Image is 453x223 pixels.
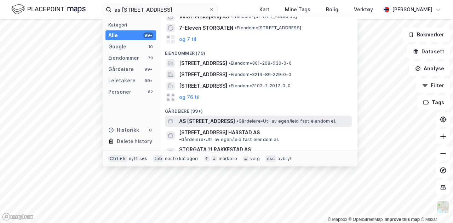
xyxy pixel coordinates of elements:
div: 0 [148,127,153,133]
div: Delete history [117,137,152,146]
img: logo.f888ab2527a4732fd821a326f86c7f29.svg [11,3,86,16]
span: 7-Eleven STORGATEN [179,24,233,32]
button: og 7 til [179,35,196,43]
span: AS [STREET_ADDRESS] [179,117,235,125]
span: Eiendom • 3103-2-2017-0-0 [229,83,291,89]
div: markere [219,156,237,162]
button: Bokmerker [402,28,450,42]
span: [STREET_ADDRESS] [179,70,227,79]
span: • [230,14,233,19]
div: Kart [259,5,269,14]
span: [STREET_ADDRESS] [179,82,227,90]
span: Gårdeiere • Utl. av egen/leid fast eiendom el. [179,137,279,142]
div: velg [250,156,260,162]
div: 99+ [143,78,153,83]
span: • [179,137,181,142]
span: Villa Herskapelig AS [179,12,229,21]
div: avbryt [277,156,292,162]
a: Improve this map [385,217,420,222]
div: Gårdeiere [108,65,134,74]
div: 10 [148,44,153,49]
span: Eiendom • 301-208-630-0-0 [229,60,292,66]
span: Eiendom • [STREET_ADDRESS] [230,14,297,19]
span: Eiendom • 3214-86-229-0-0 [229,72,291,77]
div: tab [153,155,164,162]
span: Eiendom • [STREET_ADDRESS] [235,25,301,31]
span: • [229,60,231,66]
span: • [236,118,239,124]
button: Datasett [407,45,450,59]
div: Mine Tags [285,5,310,14]
div: [PERSON_NAME] [392,5,432,14]
div: Ctrl + k [108,155,127,162]
div: 82 [148,89,153,95]
span: Gårdeiere • Utl. av egen/leid fast eiendom el. [236,118,336,124]
div: Kategori [108,22,156,28]
button: Analyse [409,61,450,76]
button: Filter [416,78,450,93]
button: og 76 til [179,93,200,101]
span: • [235,25,237,30]
div: Gårdeiere (99+) [159,103,357,116]
div: Bolig [326,5,338,14]
iframe: Chat Widget [418,189,453,223]
div: Leietakere [108,76,136,85]
div: 99+ [143,33,153,38]
div: Verktøy [354,5,373,14]
div: esc [265,155,276,162]
a: Mapbox homepage [2,213,33,221]
div: Personer [108,88,131,96]
span: STORGATA 11 RAKKESTAD AS [179,145,349,154]
a: Mapbox [328,217,347,222]
div: Kontrollprogram for chat [418,189,453,223]
div: 79 [148,55,153,61]
span: [STREET_ADDRESS] [179,59,227,68]
button: Tags [417,95,450,110]
div: Alle [108,31,118,40]
span: [STREET_ADDRESS] HARSTAD AS [179,128,260,137]
a: OpenStreetMap [349,217,383,222]
div: Eiendommer (79) [159,45,357,58]
div: Historikk [108,126,139,134]
div: nytt søk [129,156,148,162]
input: Søk på adresse, matrikkel, gårdeiere, leietakere eller personer [111,4,209,15]
div: neste kategori [165,156,198,162]
div: 99+ [143,66,153,72]
div: Eiendommer [108,54,139,62]
span: • [229,83,231,88]
span: • [229,72,231,77]
div: Google [108,42,126,51]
